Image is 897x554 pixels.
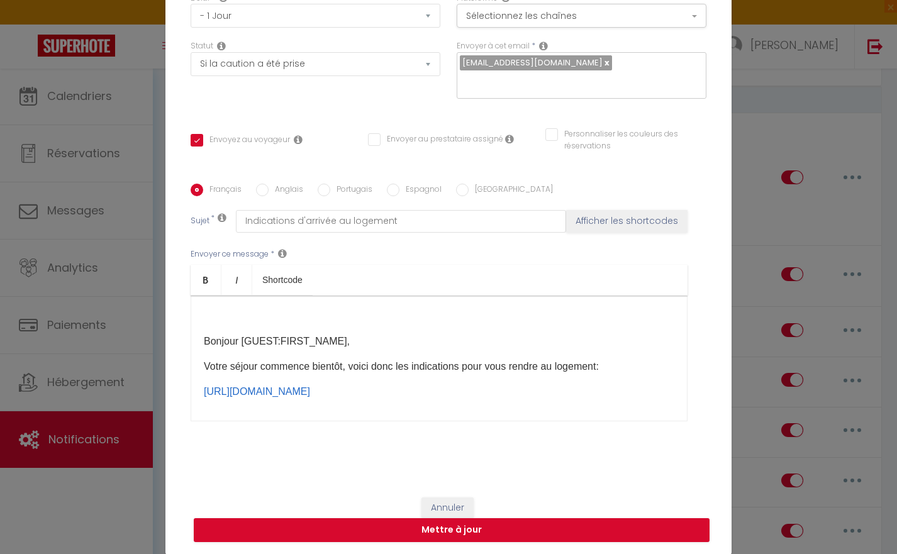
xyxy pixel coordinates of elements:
[462,57,603,69] span: [EMAIL_ADDRESS][DOMAIN_NAME]
[539,41,548,51] i: Recipient
[269,184,303,197] label: Anglais
[457,4,706,28] button: Sélectionnez les chaînes
[221,265,252,295] a: Italic
[204,359,674,374] p: Votre séjour commence bientôt​, voici donc les indications pour vous rendre au logement:
[191,248,269,260] label: Envoyer ce message
[204,386,310,397] a: [URL][DOMAIN_NAME]
[294,135,303,145] i: Envoyer au voyageur
[203,184,242,197] label: Français
[278,248,287,258] i: Message
[469,184,553,197] label: [GEOGRAPHIC_DATA]
[204,334,674,349] p: Bonjour [GUEST:FIRST_NAME],
[191,40,213,52] label: Statut
[421,497,474,519] button: Annuler
[191,296,688,421] div: ​
[399,184,442,197] label: Espagnol
[217,41,226,51] i: Booking status
[191,265,221,295] a: Bold
[330,184,372,197] label: Portugais
[566,210,688,233] button: Afficher les shortcodes
[505,134,514,144] i: Envoyer au prestataire si il est assigné
[191,215,209,228] label: Sujet
[218,213,226,223] i: Subject
[194,518,710,542] button: Mettre à jour
[252,265,313,295] a: Shortcode
[457,40,530,52] label: Envoyer à cet email
[204,399,674,414] p: ​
